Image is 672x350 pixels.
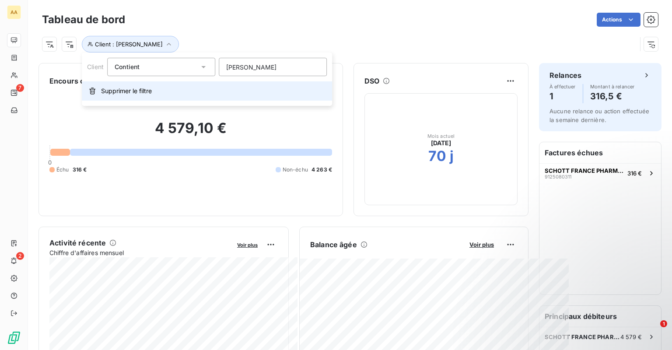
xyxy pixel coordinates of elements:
[219,58,327,76] input: placeholder
[7,5,21,19] div: AA
[539,163,661,182] button: SCHOTT FRANCE PHARMA SYSTEMS9125080311316 €
[545,333,620,340] span: SCHOTT FRANCE PHARMA SYSTEMS
[627,170,642,177] span: 316 €
[115,63,140,70] span: Contient
[16,84,24,92] span: 7
[48,159,52,166] span: 0
[16,252,24,260] span: 2
[427,133,455,139] span: Mois actuel
[431,139,451,147] span: [DATE]
[101,87,152,95] span: Supprimer le filtre
[234,241,260,248] button: Voir plus
[82,36,179,52] button: Client : [PERSON_NAME]
[7,331,21,345] img: Logo LeanPay
[283,166,308,174] span: Non-échu
[56,166,69,174] span: Échu
[428,147,446,165] h2: 70
[642,320,663,341] iframe: Intercom live chat
[87,63,104,70] span: Client
[467,241,497,248] button: Voir plus
[42,12,125,28] h3: Tableau de bord
[82,81,332,101] button: Supprimer le filtre
[49,76,99,86] h6: Encours client
[620,333,642,340] span: 4 579 €
[590,84,635,89] span: Montant à relancer
[597,13,640,27] button: Actions
[95,41,163,48] span: Client : [PERSON_NAME]
[549,84,576,89] span: À effectuer
[364,76,379,86] h6: DSO
[549,89,576,103] h4: 1
[545,167,624,174] span: SCHOTT FRANCE PHARMA SYSTEMS
[590,89,635,103] h4: 316,5 €
[450,147,454,165] h2: j
[469,241,494,248] span: Voir plus
[237,242,258,248] span: Voir plus
[497,265,672,326] iframe: Intercom notifications message
[49,119,332,146] h2: 4 579,10 €
[49,248,231,257] span: Chiffre d'affaires mensuel
[549,70,581,80] h6: Relances
[73,166,87,174] span: 316 €
[310,239,357,250] h6: Balance âgée
[549,108,649,123] span: Aucune relance ou action effectuée la semaine dernière.
[545,174,571,179] span: 9125080311
[49,238,106,248] h6: Activité récente
[660,320,667,327] span: 1
[539,142,661,163] h6: Factures échues
[311,166,332,174] span: 4 263 €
